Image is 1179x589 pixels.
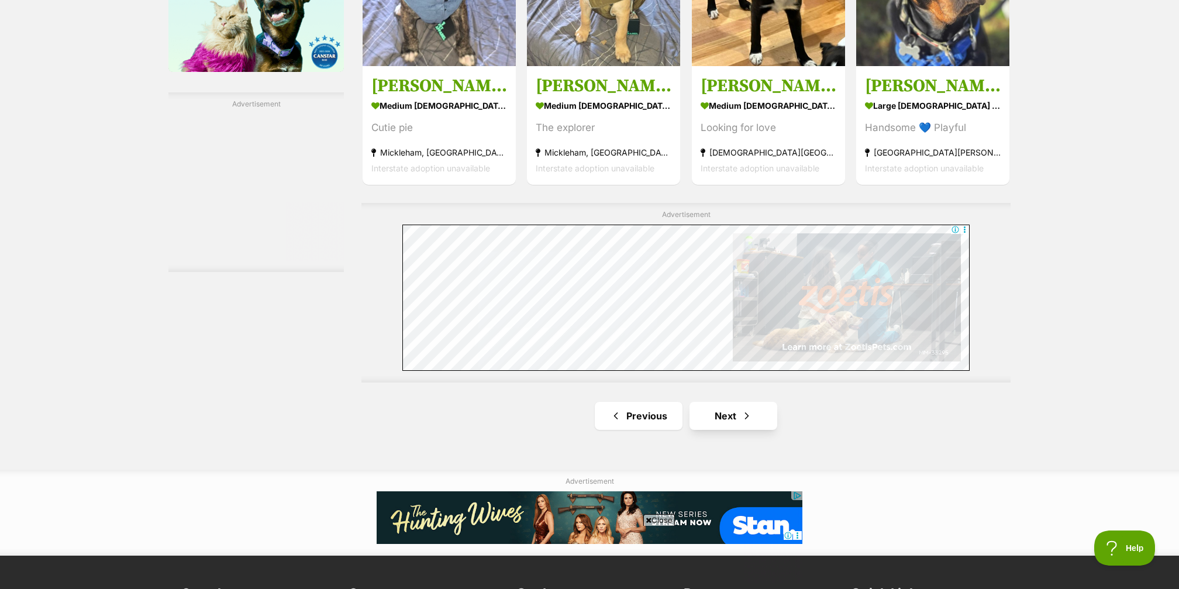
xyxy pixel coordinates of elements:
a: [PERSON_NAME] large [DEMOGRAPHIC_DATA] Dog Handsome 💙 Playful [GEOGRAPHIC_DATA][PERSON_NAME][GEOG... [856,66,1009,184]
div: The explorer [536,119,671,135]
a: Next page [690,402,777,430]
iframe: Advertisement [377,531,802,583]
span: Close [643,514,675,526]
span: Interstate adoption unavailable [865,163,984,173]
div: Advertisement [361,203,1011,383]
h3: [PERSON_NAME] [371,74,507,97]
nav: Pagination [361,402,1011,430]
strong: Mickleham, [GEOGRAPHIC_DATA] [371,144,507,160]
strong: Mickleham, [GEOGRAPHIC_DATA] [536,144,671,160]
a: [PERSON_NAME] medium [DEMOGRAPHIC_DATA] Dog The explorer Mickleham, [GEOGRAPHIC_DATA] Interstate ... [527,66,680,184]
iframe: Advertisement [402,225,970,371]
span: Interstate adoption unavailable [371,163,490,173]
a: [PERSON_NAME] medium [DEMOGRAPHIC_DATA] Dog Looking for love [DEMOGRAPHIC_DATA][GEOGRAPHIC_DATA],... [692,66,845,184]
strong: [DEMOGRAPHIC_DATA][GEOGRAPHIC_DATA], [GEOGRAPHIC_DATA] [701,144,836,160]
h3: [PERSON_NAME] [701,74,836,97]
strong: large [DEMOGRAPHIC_DATA] Dog [865,97,1001,113]
strong: medium [DEMOGRAPHIC_DATA] Dog [701,97,836,113]
strong: medium [DEMOGRAPHIC_DATA] Dog [536,97,671,113]
div: Handsome 💙 Playful [865,119,1001,135]
a: Previous page [595,402,682,430]
div: Cutie pie [371,119,507,135]
h3: [PERSON_NAME] [536,74,671,97]
a: [PERSON_NAME] medium [DEMOGRAPHIC_DATA] Dog Cutie pie Mickleham, [GEOGRAPHIC_DATA] Interstate ado... [363,66,516,184]
iframe: Help Scout Beacon - Open [1094,531,1156,566]
iframe: Advertisement [377,491,802,544]
div: Advertisement [168,92,344,272]
span: Interstate adoption unavailable [701,163,819,173]
h3: [PERSON_NAME] [865,74,1001,97]
iframe: Advertisement [168,114,344,260]
div: Looking for love [701,119,836,135]
strong: medium [DEMOGRAPHIC_DATA] Dog [371,97,507,113]
span: Interstate adoption unavailable [536,163,654,173]
strong: [GEOGRAPHIC_DATA][PERSON_NAME][GEOGRAPHIC_DATA] [865,144,1001,160]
